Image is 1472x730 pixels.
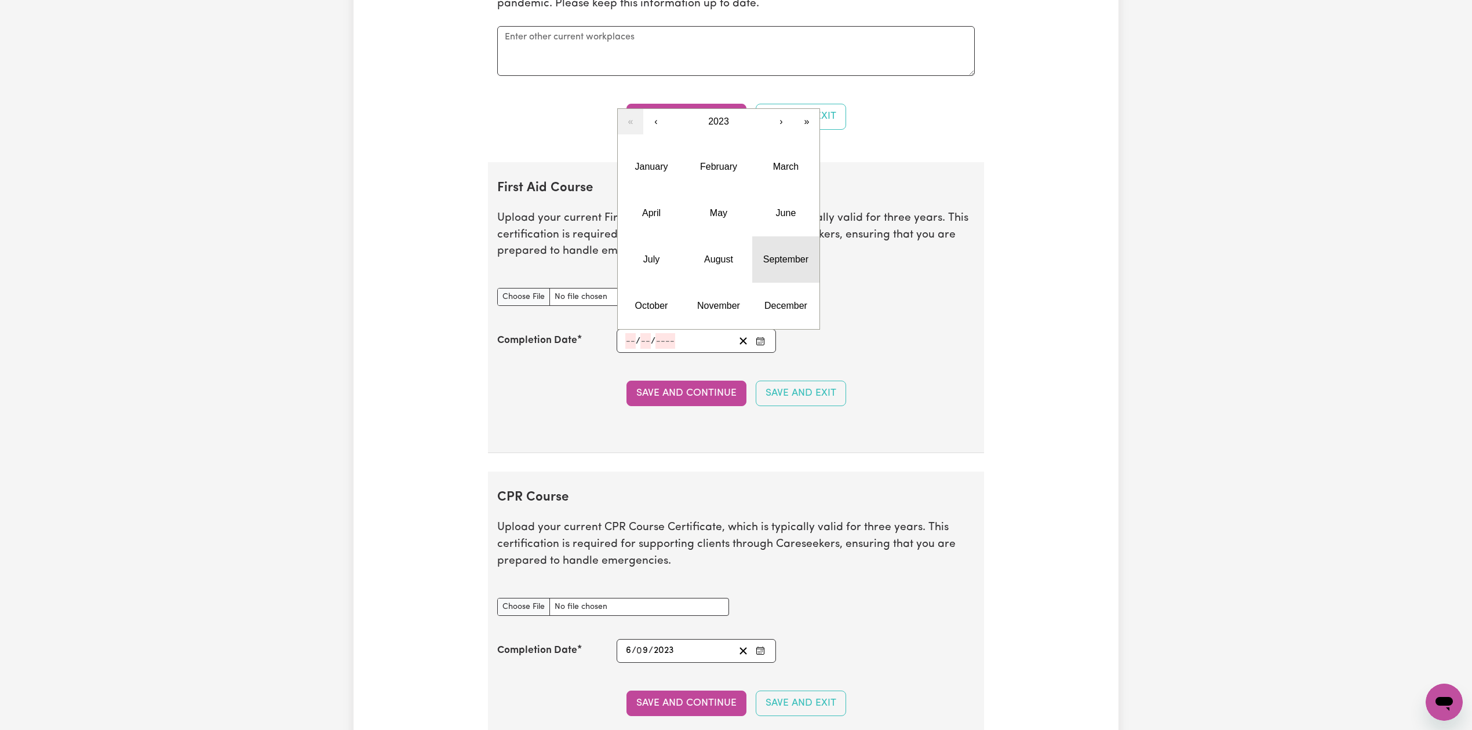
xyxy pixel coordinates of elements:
[651,336,655,346] span: /
[704,254,733,264] abbr: August 2023
[655,333,675,349] input: ----
[635,162,668,171] abbr: January 2023
[625,643,632,659] input: --
[752,190,819,236] button: June 2023
[497,490,975,506] h2: CPR Course
[643,254,660,264] abbr: July 2023
[756,381,846,406] button: Save and Exit
[708,116,729,126] span: 2023
[697,301,740,311] abbr: November 2023
[773,162,799,171] abbr: March 2023
[497,333,577,348] label: Completion Date
[756,104,846,129] button: Save and Exit
[752,236,819,283] button: September 2023
[626,691,746,716] button: Save and Continue
[497,210,975,260] p: Upload your current First Aid Course Certificate, which is typically valid for three years. This ...
[618,109,643,134] button: «
[618,236,685,283] button: July 2023
[734,643,752,659] button: Clear date
[497,520,975,570] p: Upload your current CPR Course Certificate, which is typically valid for three years. This certif...
[756,691,846,716] button: Save and Exit
[635,301,668,311] abbr: October 2023
[636,646,642,655] span: 0
[640,333,651,349] input: --
[642,208,661,218] abbr: April 2023
[1426,684,1463,721] iframe: Button to launch messaging window
[752,643,768,659] button: Enter the Completion Date of your CPR Course
[734,333,752,349] button: Clear date
[626,104,746,129] button: Save and Continue
[768,109,794,134] button: ›
[685,283,752,329] button: November 2023
[497,181,975,196] h2: First Aid Course
[653,643,675,659] input: ----
[618,283,685,329] button: October 2023
[632,645,636,656] span: /
[669,109,768,134] button: 2023
[636,336,640,346] span: /
[763,254,808,264] abbr: September 2023
[648,645,653,656] span: /
[497,643,577,658] label: Completion Date
[618,190,685,236] button: April 2023
[685,144,752,190] button: February 2023
[637,643,648,659] input: --
[752,144,819,190] button: March 2023
[752,283,819,329] button: December 2023
[710,208,727,218] abbr: May 2023
[625,333,636,349] input: --
[764,301,807,311] abbr: December 2023
[643,109,669,134] button: ‹
[626,381,746,406] button: Save and Continue
[776,208,796,218] abbr: June 2023
[700,162,737,171] abbr: February 2023
[752,333,768,349] button: Enter the Completion Date of your First Aid Course
[685,236,752,283] button: August 2023
[618,144,685,190] button: January 2023
[794,109,819,134] button: »
[685,190,752,236] button: May 2023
